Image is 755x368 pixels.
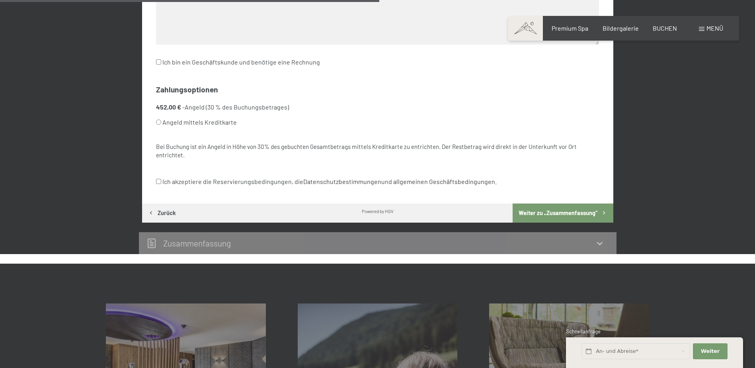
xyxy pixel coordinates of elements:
[693,343,727,360] button: Weiter
[303,178,381,185] a: Datenschutzbestimmungen
[513,204,613,223] button: Weiter zu „Zusammen­fassung“
[156,179,161,184] input: Ich akzeptiere die Reservierungsbedingungen, dieDatenschutzbestimmungenund allgemeinen Geschäftsb...
[163,238,231,248] h2: Zusammen­fassung
[603,24,639,32] a: Bildergalerie
[552,24,588,32] a: Premium Spa
[156,55,320,70] label: Ich bin ein Geschäftskunde und benötige eine Rechnung
[142,204,182,223] button: Zurück
[156,143,599,160] div: Bei Buchung ist ein Angeld in Höhe von 30% des gebuchten Gesamtbetrags mittels Kreditkarte zu ent...
[156,115,580,130] label: Angeld mittels Kreditkarte
[701,348,720,355] span: Weiter
[362,208,394,214] div: Powered by HGV
[393,178,495,185] a: allgemeinen Geschäftsbedingungen
[156,174,497,189] label: Ich akzeptiere die Reservierungsbedingungen, die und .
[156,103,181,111] strong: 452,00 €
[706,24,723,32] span: Menü
[156,119,161,125] input: Angeld mittels Kreditkarte
[566,328,601,335] span: Schnellanfrage
[156,84,218,95] legend: Zahlungsoptionen
[653,24,677,32] a: BUCHEN
[156,59,161,65] input: Ich bin ein Geschäftskunde und benötige eine Rechnung
[156,103,599,130] li: - Angeld (30 % des Buchungsbetrages)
